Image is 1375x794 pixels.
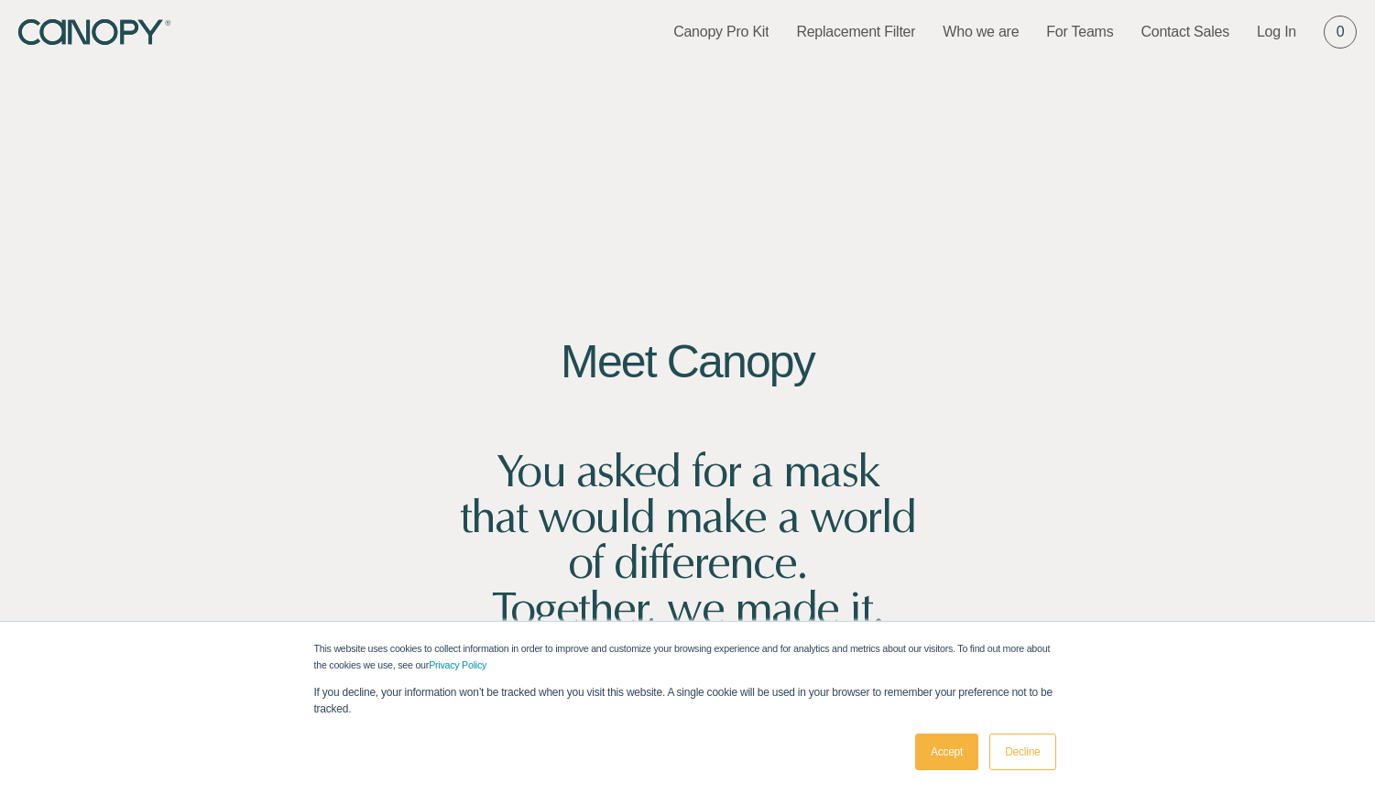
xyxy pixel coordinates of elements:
p: If you decline, your information won’t be tracked when you visit this website. A single cookie wi... [314,684,1062,717]
h2: Meet Canopy [445,339,931,385]
span: This website uses cookies to collect information in order to improve and customize your browsing ... [314,643,1051,670]
a: Canopy Pro Kit [673,22,769,42]
h2: You asked for a mask that would make a world of difference. Together, we made it. [445,403,931,632]
a: Log In [1257,22,1296,42]
a: Replacement Filter [796,22,915,42]
a: For Teams [1046,22,1113,42]
a: Who we are [943,22,1019,42]
a: 0 [1324,16,1357,49]
a: Contact Sales [1140,22,1229,42]
a: Privacy Policy [429,659,486,670]
a: Accept [915,734,978,770]
span: 0 [1337,22,1345,42]
a: Decline [989,734,1055,770]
